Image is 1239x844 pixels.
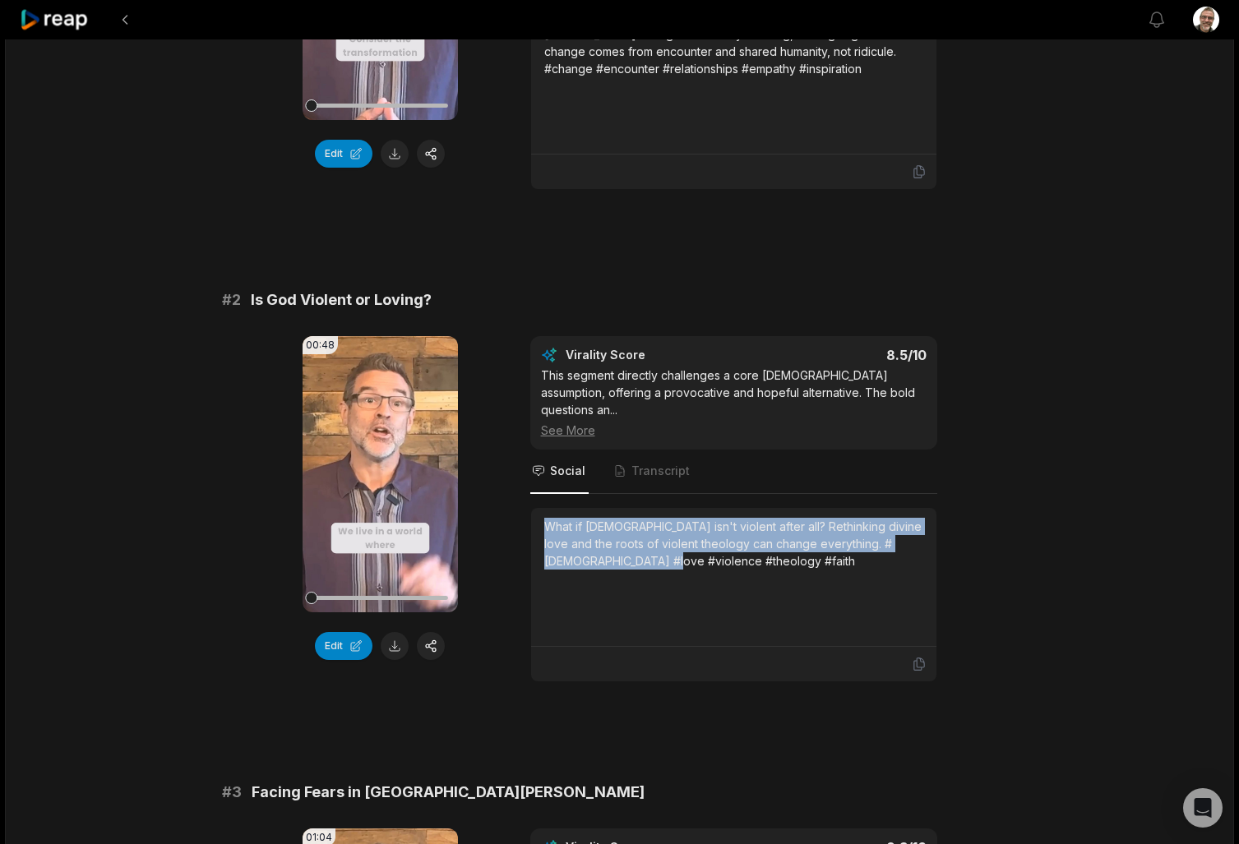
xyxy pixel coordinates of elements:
[550,463,585,479] span: Social
[251,288,432,311] span: Is God Violent or Loving?
[1183,788,1223,828] div: Open Intercom Messenger
[541,367,927,439] div: This segment directly challenges a core [DEMOGRAPHIC_DATA] assumption, offering a provocative and...
[252,781,645,804] span: Facing Fears in [GEOGRAPHIC_DATA][PERSON_NAME]
[544,25,923,77] div: [PERSON_NAME] changed hearts by listening, not arguing. Real change comes from encounter and shar...
[315,140,372,168] button: Edit
[303,336,458,612] video: Your browser does not support mp4 format.
[750,347,927,363] div: 8.5 /10
[222,781,242,804] span: # 3
[631,463,690,479] span: Transcript
[566,347,742,363] div: Virality Score
[222,288,241,311] span: # 2
[544,518,923,570] div: What if [DEMOGRAPHIC_DATA] isn't violent after all? Rethinking divine love and the roots of viole...
[315,632,372,660] button: Edit
[541,422,927,439] div: See More
[530,450,937,494] nav: Tabs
